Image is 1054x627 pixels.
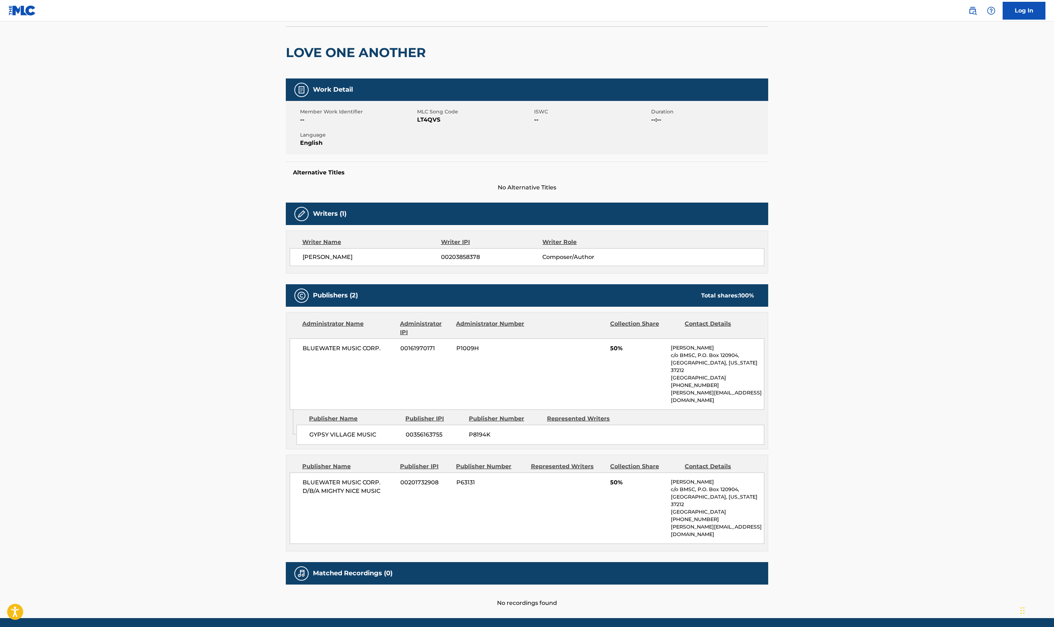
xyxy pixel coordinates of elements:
[456,462,525,471] div: Publisher Number
[671,382,764,389] p: [PHONE_NUMBER]
[531,462,605,471] div: Represented Writers
[610,344,665,353] span: 50%
[534,116,649,124] span: --
[469,430,542,439] span: P8194K
[456,478,526,487] span: P63131
[1020,600,1025,621] div: Drag
[405,414,463,423] div: Publisher IPI
[739,292,754,299] span: 100 %
[671,523,764,538] p: [PERSON_NAME][EMAIL_ADDRESS][DOMAIN_NAME]
[400,462,451,471] div: Publisher IPI
[671,352,764,359] p: c/o BMSC, P.O. Box 120904,
[417,108,532,116] span: MLC Song Code
[417,116,532,124] span: LT4QVS
[302,238,441,246] div: Writer Name
[966,4,980,18] a: Public Search
[610,478,665,487] span: 50%
[456,344,526,353] span: P1009H
[441,253,542,261] span: 00203858378
[297,291,306,300] img: Publishers
[671,389,764,404] p: [PERSON_NAME][EMAIL_ADDRESS][DOMAIN_NAME]
[534,108,649,116] span: ISWC
[651,108,766,116] span: Duration
[313,86,353,94] h5: Work Detail
[400,478,451,487] span: 00201732908
[671,508,764,516] p: [GEOGRAPHIC_DATA]
[286,45,429,61] h2: LOVE ONE ANOTHER
[303,253,441,261] span: [PERSON_NAME]
[400,320,451,337] div: Administrator IPI
[293,169,761,176] h5: Alternative Titles
[542,253,635,261] span: Composer/Author
[300,108,415,116] span: Member Work Identifier
[671,478,764,486] p: [PERSON_NAME]
[987,6,995,15] img: help
[610,462,679,471] div: Collection Share
[303,478,395,495] span: BLUEWATER MUSIC CORP. D/B/A MIGHTY NICE MUSIC
[297,210,306,218] img: Writers
[313,569,392,577] h5: Matched Recordings (0)
[651,116,766,124] span: --:--
[542,238,635,246] div: Writer Role
[671,374,764,382] p: [GEOGRAPHIC_DATA]
[406,430,463,439] span: 00356163755
[671,516,764,523] p: [PHONE_NUMBER]
[300,139,415,147] span: English
[469,414,542,423] div: Publisher Number
[309,414,400,423] div: Publisher Name
[671,359,764,374] p: [GEOGRAPHIC_DATA], [US_STATE] 37212
[297,569,306,578] img: Matched Recordings
[701,291,754,300] div: Total shares:
[685,320,754,337] div: Contact Details
[313,291,358,300] h5: Publishers (2)
[297,86,306,94] img: Work Detail
[671,344,764,352] p: [PERSON_NAME]
[302,462,395,471] div: Publisher Name
[309,430,400,439] span: GYPSY VILLAGE MUSIC
[300,116,415,124] span: --
[685,462,754,471] div: Contact Details
[313,210,346,218] h5: Writers (1)
[303,344,395,353] span: BLUEWATER MUSIC CORP.
[400,344,451,353] span: 00161970171
[300,131,415,139] span: Language
[456,320,525,337] div: Administrator Number
[9,5,36,16] img: MLC Logo
[547,414,620,423] div: Represented Writers
[1003,2,1045,20] a: Log In
[302,320,395,337] div: Administrator Name
[671,493,764,508] p: [GEOGRAPHIC_DATA], [US_STATE] 37212
[610,320,679,337] div: Collection Share
[441,238,543,246] div: Writer IPI
[968,6,977,15] img: search
[671,486,764,493] p: c/o BMSC, P.O. Box 120904,
[1018,593,1054,627] iframe: Chat Widget
[286,585,768,607] div: No recordings found
[984,4,998,18] div: Help
[286,183,768,192] span: No Alternative Titles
